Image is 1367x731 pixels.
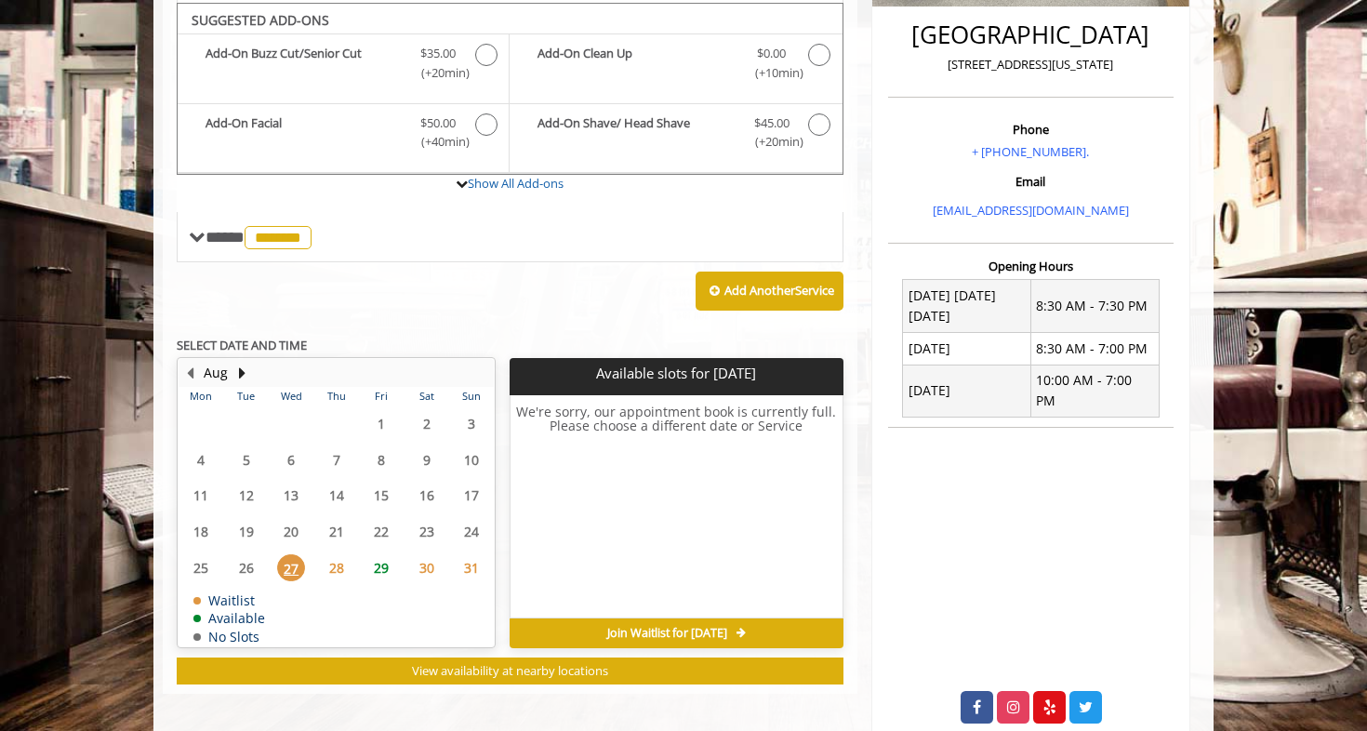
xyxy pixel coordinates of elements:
label: Add-On Clean Up [519,44,832,87]
h3: Opening Hours [888,259,1174,272]
span: $0.00 [757,44,786,63]
a: + [PHONE_NUMBER]. [972,143,1089,160]
span: View availability at nearby locations [412,662,608,679]
td: [DATE] [903,333,1031,365]
th: Wed [269,387,313,405]
td: [DATE] [903,365,1031,418]
button: Aug [204,363,228,383]
td: Available [193,611,265,625]
td: 10:00 AM - 7:00 PM [1030,365,1159,418]
td: 8:30 AM - 7:00 PM [1030,333,1159,365]
span: 30 [413,554,441,581]
p: [STREET_ADDRESS][US_STATE] [893,55,1169,74]
a: Show All Add-ons [468,175,564,192]
span: (+20min ) [411,63,466,83]
span: (+10min ) [744,63,799,83]
th: Sun [449,387,495,405]
span: (+20min ) [744,132,799,152]
span: 31 [458,554,485,581]
b: SUGGESTED ADD-ONS [192,11,329,29]
span: Join Waitlist for [DATE] [607,626,727,641]
td: Waitlist [193,593,265,607]
span: 28 [323,554,351,581]
span: 27 [277,554,305,581]
span: (+40min ) [411,132,466,152]
span: $35.00 [420,44,456,63]
label: Add-On Facial [187,113,499,157]
td: [DATE] [DATE] [DATE] [903,280,1031,333]
td: Select day27 [269,550,313,586]
h2: [GEOGRAPHIC_DATA] [893,21,1169,48]
b: SELECT DATE AND TIME [177,337,307,353]
div: NYU Students Haircut Add-onS [177,3,843,176]
b: Add-On Facial [206,113,402,153]
b: Add-On Clean Up [538,44,735,83]
p: Available slots for [DATE] [517,365,835,381]
td: Select day29 [359,550,404,586]
th: Sat [404,387,448,405]
button: View availability at nearby locations [177,658,843,684]
h3: Phone [893,123,1169,136]
td: Select day30 [404,550,448,586]
span: $45.00 [754,113,790,133]
th: Mon [179,387,223,405]
td: 8:30 AM - 7:30 PM [1030,280,1159,333]
b: Add Another Service [724,282,834,299]
button: Previous Month [182,363,197,383]
button: Next Month [234,363,249,383]
td: Select day31 [449,550,495,586]
label: Add-On Shave/ Head Shave [519,113,832,157]
b: Add-On Shave/ Head Shave [538,113,735,153]
th: Tue [223,387,268,405]
label: Add-On Buzz Cut/Senior Cut [187,44,499,87]
th: Fri [359,387,404,405]
h6: We're sorry, our appointment book is currently full. Please choose a different date or Service [511,405,842,611]
td: No Slots [193,630,265,644]
td: Select day28 [313,550,358,586]
span: 29 [367,554,395,581]
th: Thu [313,387,358,405]
button: Add AnotherService [696,272,843,311]
a: [EMAIL_ADDRESS][DOMAIN_NAME] [933,202,1129,219]
h3: Email [893,175,1169,188]
span: $50.00 [420,113,456,133]
b: Add-On Buzz Cut/Senior Cut [206,44,402,83]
